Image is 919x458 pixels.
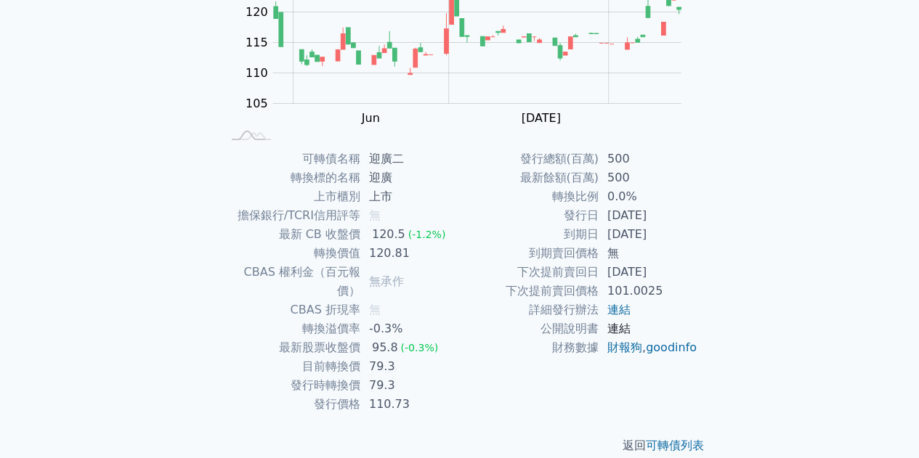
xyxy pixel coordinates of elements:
[599,244,698,263] td: 無
[222,263,360,300] td: CBAS 權利金（百元報價）
[599,338,698,357] td: ,
[222,319,360,338] td: 轉換溢價率
[460,282,599,300] td: 下次提前賣回價格
[222,187,360,206] td: 上市櫃別
[607,340,642,354] a: 財報狗
[460,225,599,244] td: 到期日
[360,150,460,168] td: 迎廣二
[369,338,401,357] div: 95.8
[246,66,268,80] tspan: 110
[460,319,599,338] td: 公開說明書
[607,303,631,316] a: 連結
[222,168,360,187] td: 轉換標的名稱
[400,342,438,353] span: (-0.3%)
[360,357,460,376] td: 79.3
[222,206,360,225] td: 擔保銀行/TCRI信用評等
[599,225,698,244] td: [DATE]
[204,437,716,454] p: 返回
[460,206,599,225] td: 發行日
[460,338,599,357] td: 財務數據
[246,36,268,49] tspan: 115
[607,322,631,335] a: 連結
[360,168,460,187] td: 迎廣
[222,395,360,414] td: 發行價格
[369,274,404,288] span: 無承作
[460,150,599,168] td: 發行總額(百萬)
[222,376,360,395] td: 發行時轉換價
[599,263,698,282] td: [DATE]
[408,229,446,240] span: (-1.2%)
[360,111,379,125] tspan: Jun
[246,5,268,19] tspan: 120
[646,438,704,452] a: 可轉債列表
[599,206,698,225] td: [DATE]
[599,168,698,187] td: 500
[460,187,599,206] td: 轉換比例
[369,225,408,244] div: 120.5
[521,111,560,125] tspan: [DATE]
[646,340,697,354] a: goodinfo
[369,303,381,316] span: 無
[360,319,460,338] td: -0.3%
[460,168,599,187] td: 最新餘額(百萬)
[246,97,268,110] tspan: 105
[460,244,599,263] td: 到期賣回價格
[360,376,460,395] td: 79.3
[222,244,360,263] td: 轉換價值
[460,300,599,319] td: 詳細發行辦法
[460,263,599,282] td: 下次提前賣回日
[222,225,360,244] td: 最新 CB 收盤價
[599,282,698,300] td: 101.0025
[222,357,360,376] td: 目前轉換價
[599,150,698,168] td: 500
[360,395,460,414] td: 110.73
[222,150,360,168] td: 可轉債名稱
[369,208,381,222] span: 無
[360,187,460,206] td: 上市
[222,300,360,319] td: CBAS 折現率
[360,244,460,263] td: 120.81
[222,338,360,357] td: 最新股票收盤價
[599,187,698,206] td: 0.0%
